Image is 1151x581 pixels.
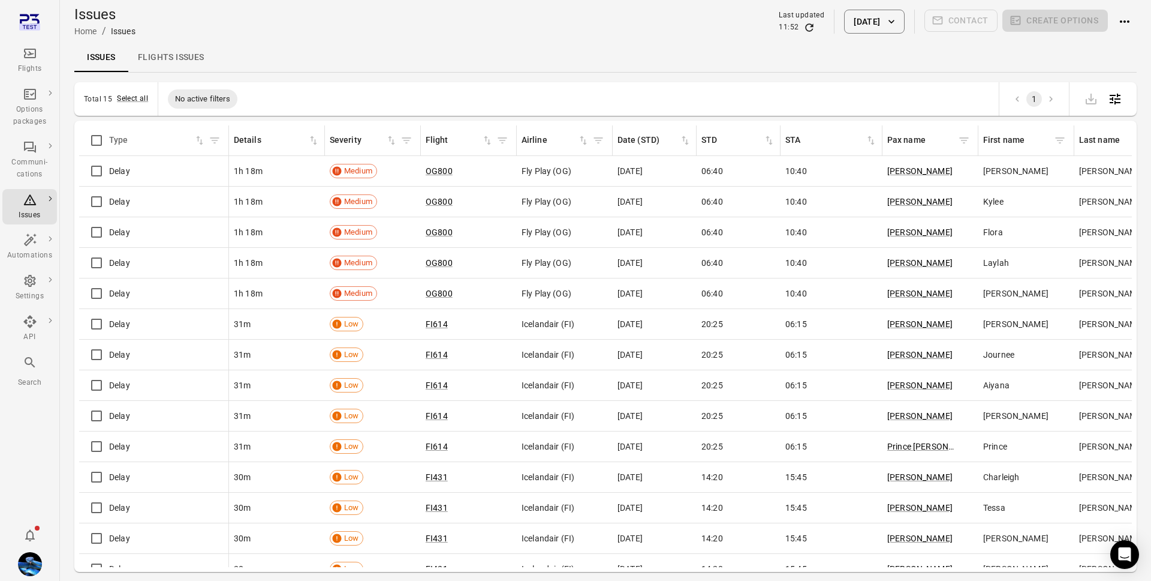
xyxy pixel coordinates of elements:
[1103,87,1127,111] button: Open table configuration
[7,209,52,221] div: Issues
[1079,502,1144,514] span: [PERSON_NAME]
[955,131,973,149] span: Filter by pax
[617,532,643,544] span: [DATE]
[887,258,953,268] a: [PERSON_NAME]
[701,502,723,514] span: 14:20
[617,318,643,330] span: [DATE]
[84,95,112,103] div: Total 15
[522,165,571,177] span: Fly Play (OG)
[1079,532,1144,544] span: [PERSON_NAME]
[74,43,128,72] a: Issues
[234,502,251,514] span: 30m
[109,196,130,208] span: Delay
[493,131,511,149] span: Filter by flight
[617,226,643,238] span: [DATE]
[887,319,953,329] a: [PERSON_NAME]
[887,381,953,390] a: [PERSON_NAME]
[234,226,263,238] span: 1h 18m
[803,22,815,34] button: Refresh data
[426,411,448,421] a: FI614
[330,134,397,147] div: Sort by severity in ascending order
[617,134,679,147] div: Date (STD)
[340,563,363,575] span: Low
[701,226,723,238] span: 06:40
[701,532,723,544] span: 14:20
[234,441,251,453] span: 31m
[234,134,320,147] div: Sort by details in ascending order
[117,93,148,105] span: Select all items that match the filters
[2,43,57,79] a: Flights
[397,131,415,149] button: Filter by severity
[7,250,52,262] div: Automations
[7,290,52,303] div: Settings
[589,131,607,149] span: Filter by airline
[1026,91,1042,107] button: page 1
[340,502,363,514] span: Low
[426,442,448,451] a: FI614
[1079,226,1144,238] span: [PERSON_NAME]
[1079,471,1144,483] span: [PERSON_NAME]
[887,289,953,298] a: [PERSON_NAME]
[983,379,1010,391] span: Aiyana
[330,134,385,147] div: Severity
[109,441,130,453] span: Delay
[102,24,106,38] li: /
[1079,410,1144,422] span: [PERSON_NAME]
[340,318,363,330] span: Low
[887,534,953,543] a: [PERSON_NAME]
[340,287,376,300] span: Medium
[426,564,448,574] a: FI431
[1113,10,1137,34] button: Actions
[234,134,320,147] span: Details
[206,131,224,149] span: Filter by type
[522,287,571,300] span: Fly Play (OG)
[109,410,130,422] span: Delay
[13,547,47,581] button: Daníel Benediktsson
[109,257,130,269] span: Delay
[522,349,574,361] span: Icelandair (FI)
[522,226,571,238] span: Fly Play (OG)
[887,197,953,206] a: [PERSON_NAME]
[785,532,807,544] span: 15:45
[74,26,97,36] a: Home
[785,134,877,147] div: Sort by STA in ascending order
[617,257,643,269] span: [DATE]
[340,196,376,208] span: Medium
[1079,563,1144,575] span: [PERSON_NAME]
[426,381,448,390] a: FI614
[2,136,57,184] a: Communi-cations
[1009,91,1059,107] nav: pagination navigation
[234,349,251,361] span: 31m
[74,5,135,24] h1: Issues
[109,563,130,575] span: Delay
[74,43,1137,72] div: Local navigation
[2,229,57,265] a: Automations
[426,134,493,147] div: Sort by flight in ascending order
[340,441,363,453] span: Low
[234,410,251,422] span: 31m
[983,441,1007,453] span: Prince
[617,165,643,177] span: [DATE]
[109,379,130,391] span: Delay
[109,318,130,330] span: Delay
[109,502,130,514] span: Delay
[109,287,130,300] span: Delay
[701,410,723,422] span: 20:25
[1079,349,1144,361] span: [PERSON_NAME]
[426,503,448,513] a: FI431
[234,196,263,208] span: 1h 18m
[522,134,589,147] div: Sort by airline in ascending order
[109,532,130,544] span: Delay
[522,471,574,483] span: Icelandair (FI)
[109,134,194,147] div: Type
[340,471,363,483] span: Low
[128,43,214,72] a: Flights issues
[785,349,807,361] span: 06:15
[340,410,363,422] span: Low
[109,134,206,147] div: Sort by type in ascending order
[109,165,130,177] span: Delay
[887,411,953,421] a: [PERSON_NAME]
[1079,287,1144,300] span: [PERSON_NAME]
[1079,257,1144,269] span: [PERSON_NAME]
